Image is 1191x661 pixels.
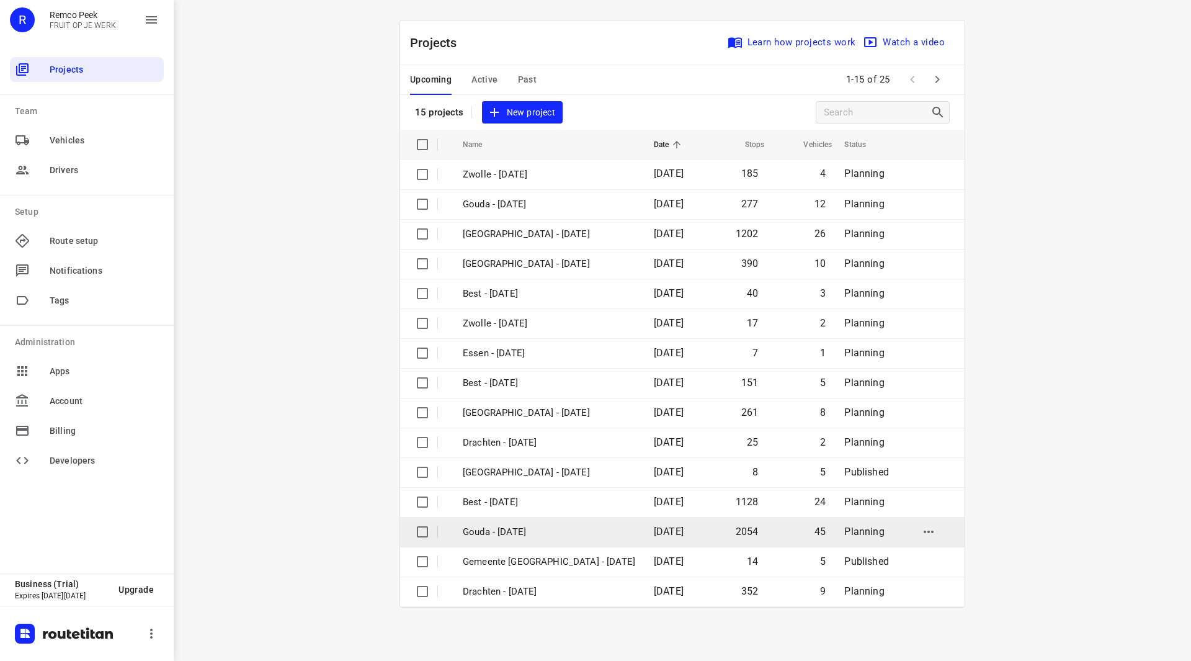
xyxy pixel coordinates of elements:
[741,258,759,269] span: 390
[654,407,684,418] span: [DATE]
[814,258,826,269] span: 10
[463,137,499,152] span: Name
[844,407,884,418] span: Planning
[900,67,925,92] span: Previous Page
[463,197,635,212] p: Gouda - [DATE]
[463,257,635,271] p: Zwolle - Tuesday
[844,555,889,567] span: Published
[471,72,497,88] span: Active
[844,377,884,389] span: Planning
[482,101,563,124] button: New project
[820,377,826,389] span: 5
[463,287,635,301] p: Best - [DATE]
[10,7,35,32] div: R
[654,198,684,210] span: [DATE]
[844,347,884,359] span: Planning
[741,168,759,179] span: 185
[15,336,164,349] p: Administration
[15,205,164,218] p: Setup
[841,66,895,93] span: 1-15 of 25
[930,105,949,120] div: Search
[747,317,758,329] span: 17
[654,258,684,269] span: [DATE]
[741,198,759,210] span: 277
[10,418,164,443] div: Billing
[463,346,635,361] p: Essen - [DATE]
[820,466,826,478] span: 5
[415,107,464,118] p: 15 projects
[50,164,159,177] span: Drivers
[844,526,884,537] span: Planning
[654,137,685,152] span: Date
[50,21,116,30] p: FRUIT OP JE WERK
[814,496,826,508] span: 24
[736,526,759,537] span: 2054
[654,555,684,567] span: [DATE]
[50,10,116,20] p: Remco Peek
[654,228,684,240] span: [DATE]
[820,555,826,567] span: 5
[844,228,884,240] span: Planning
[824,103,930,122] input: Search projects
[10,448,164,473] div: Developers
[820,168,826,179] span: 4
[820,407,826,418] span: 8
[463,525,635,539] p: Gouda - [DATE]
[747,287,758,299] span: 40
[654,466,684,478] span: [DATE]
[463,317,635,331] p: Zwolle - [DATE]
[747,555,758,567] span: 14
[654,436,684,448] span: [DATE]
[489,105,555,120] span: New project
[10,389,164,413] div: Account
[814,526,826,537] span: 45
[50,63,159,76] span: Projects
[654,496,684,508] span: [DATE]
[752,466,758,478] span: 8
[844,436,884,448] span: Planning
[844,496,884,508] span: Planning
[844,317,884,329] span: Planning
[844,198,884,210] span: Planning
[736,496,759,508] span: 1128
[463,436,635,450] p: Drachten - [DATE]
[654,585,684,597] span: [DATE]
[15,579,109,589] p: Business (Trial)
[844,466,889,478] span: Published
[844,168,884,179] span: Planning
[10,228,164,253] div: Route setup
[747,436,758,448] span: 25
[820,287,826,299] span: 3
[463,585,635,599] p: Drachten - Wednesday
[752,347,758,359] span: 7
[15,591,109,600] p: Expires [DATE][DATE]
[654,377,684,389] span: [DATE]
[741,585,759,597] span: 352
[736,228,759,240] span: 1202
[844,258,884,269] span: Planning
[463,495,635,510] p: Best - [DATE]
[820,317,826,329] span: 2
[50,425,159,438] span: Billing
[741,407,759,418] span: 261
[50,365,159,378] span: Apps
[50,454,159,467] span: Developers
[50,395,159,408] span: Account
[814,198,826,210] span: 12
[741,377,759,389] span: 151
[463,465,635,480] p: [GEOGRAPHIC_DATA] - [DATE]
[518,72,537,88] span: Past
[410,72,452,88] span: Upcoming
[118,585,154,595] span: Upgrade
[729,137,765,152] span: Stops
[50,264,159,277] span: Notifications
[15,105,164,118] p: Team
[820,347,826,359] span: 1
[10,57,164,82] div: Projects
[10,158,164,182] div: Drivers
[654,526,684,537] span: [DATE]
[463,555,635,569] p: Gemeente Rotterdam - Wednesday
[925,67,950,92] span: Next Page
[463,406,635,420] p: [GEOGRAPHIC_DATA] - [DATE]
[410,34,467,52] p: Projects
